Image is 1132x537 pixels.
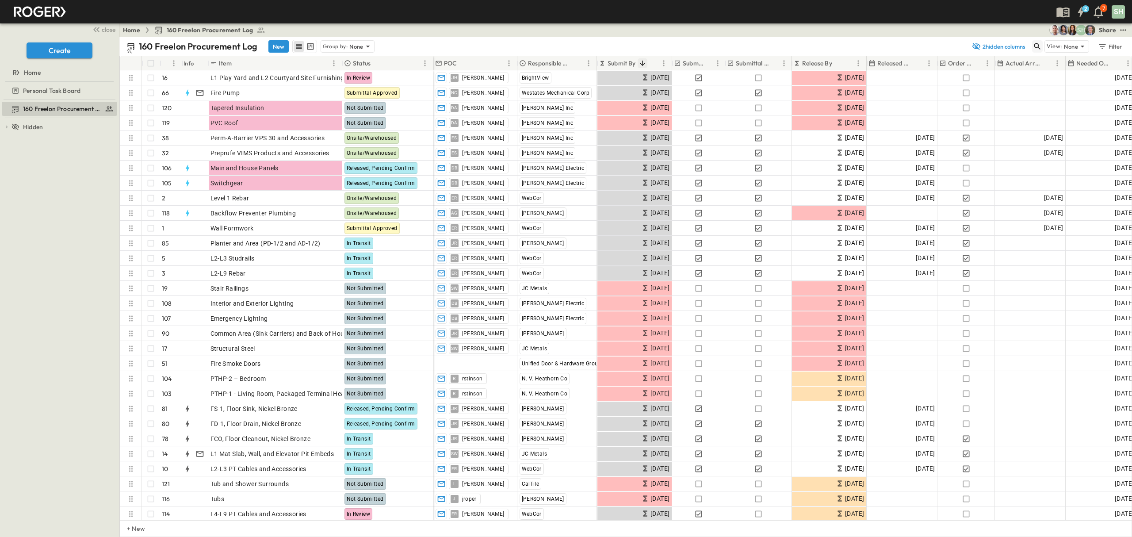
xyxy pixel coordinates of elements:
p: 107 [162,314,171,323]
span: Not Submitted [347,300,384,307]
span: [DATE] [650,88,669,98]
span: [PERSON_NAME] [522,330,564,337]
span: rstinson [462,390,483,397]
span: [DATE] [845,388,864,399]
span: WebCor [522,270,542,276]
span: [DATE] [845,328,864,338]
span: N. V. Heathorn Co [522,391,568,397]
span: [PERSON_NAME] [522,210,564,216]
div: Info [182,56,208,70]
span: [PERSON_NAME] Inc [522,120,574,126]
span: [PERSON_NAME] Electric [522,300,585,307]
p: 119 [162,119,170,127]
span: [DATE] [845,298,864,308]
span: In Review [347,75,371,81]
span: Not Submitted [347,345,384,352]
span: [DATE] [650,223,669,233]
span: [PERSON_NAME] Inc [522,105,574,111]
span: Personal Task Board [23,86,80,95]
p: None [1064,42,1078,51]
span: DA [451,123,458,123]
p: Item [219,59,232,68]
h6: 2 [1084,5,1087,12]
span: [DATE] [650,283,669,293]
span: BrightView [522,75,549,81]
span: L2-L3 Studrails [210,254,255,263]
span: [PERSON_NAME] [462,270,505,277]
span: Released, Pending Confirm [347,180,415,186]
img: Kim Bowen (kbowen@cahill-sf.com) [1067,25,1078,35]
nav: breadcrumbs [123,26,271,35]
img: Fabiola Canchola (fcanchola@cahill-sf.com) [1058,25,1069,35]
span: NC [451,92,458,93]
button: New [268,40,289,53]
span: Not Submitted [347,105,384,111]
span: [DATE] [650,238,669,248]
span: [PERSON_NAME] [462,330,505,337]
p: 16 [162,73,168,82]
img: Mickie Parrish (mparrish@cahill-sf.com) [1049,25,1060,35]
span: [DATE] [916,163,935,173]
span: [PERSON_NAME] Inc [522,135,574,141]
button: Menu [420,58,430,69]
a: 160 Freelon Procurement Log [2,103,115,115]
span: Onsite/Warehoused [347,150,397,156]
span: [DATE] [650,313,669,323]
span: [DATE] [845,223,864,233]
span: [DATE] [845,373,864,384]
button: kanban view [305,41,316,52]
div: Share [1099,26,1116,35]
span: Onsite/Warehoused [347,195,397,201]
p: Order Confirmed? [948,59,973,68]
p: 19 [162,284,168,293]
span: Westates Mechanical Corp [522,90,590,96]
span: [DATE] [916,133,935,143]
span: FS-1, Floor Sink, Nickel Bronze [210,404,298,413]
span: In Transit [347,255,371,261]
span: [PERSON_NAME] [462,285,505,292]
span: [DATE] [916,403,935,414]
span: close [102,25,115,34]
span: [DATE] [650,268,669,278]
span: [DATE] [845,238,864,248]
div: Personal Task Boardtest [2,84,117,98]
span: [DATE] [916,148,935,158]
span: [DATE] [650,208,669,218]
span: [PERSON_NAME] [462,134,505,142]
span: [DATE] [845,208,864,218]
button: Filter [1094,40,1125,53]
span: JH [451,77,458,78]
p: 104 [162,374,172,383]
p: 38 [162,134,169,142]
button: Sort [1042,58,1052,68]
span: [DATE] [1044,148,1063,158]
span: Interior and Exterior Lighting [210,299,294,308]
a: Personal Task Board [2,84,115,97]
span: DA [451,107,458,108]
p: 51 [162,359,168,368]
span: [PERSON_NAME] [462,104,505,111]
span: Tapered Insulation [210,104,264,112]
button: 2 [1072,4,1090,20]
span: [PERSON_NAME] [462,225,505,232]
span: [DATE] [650,388,669,399]
button: Menu [712,58,723,69]
p: 106 [162,164,172,173]
div: table view [292,40,317,53]
span: N. V. Heathorn Co [522,376,568,382]
span: [DATE] [1044,133,1063,143]
span: [DATE] [650,163,669,173]
span: Submittal Approved [347,225,398,231]
p: 103 [162,389,172,398]
span: Common Area (Sink Carriers) and Back of House Plumbing Fixtures [210,329,405,338]
a: Home [123,26,140,35]
span: [DATE] [650,148,669,158]
span: Not Submitted [347,120,384,126]
span: Unified Door & Hardware Group [522,361,602,367]
span: Level 1 Rebar [210,194,249,203]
